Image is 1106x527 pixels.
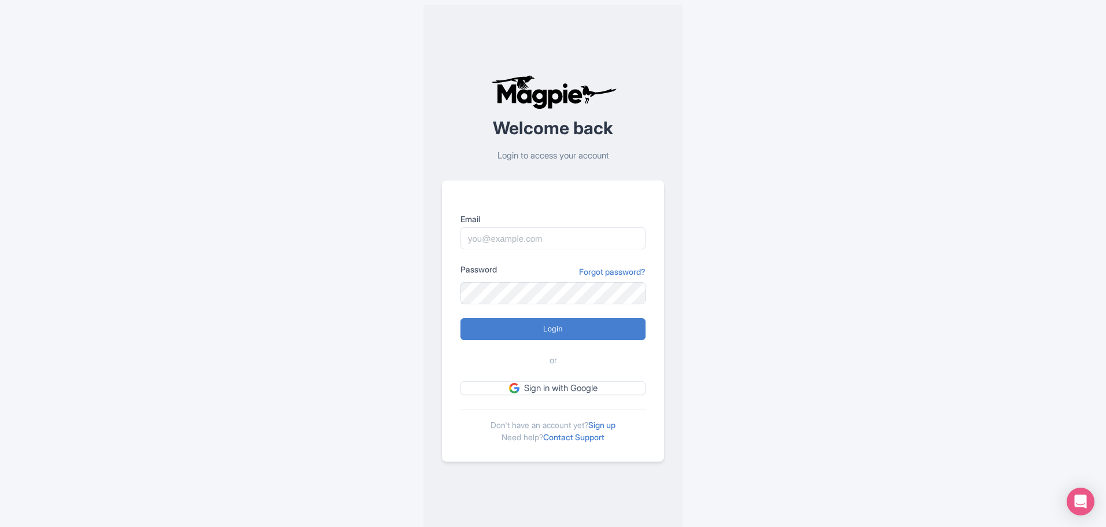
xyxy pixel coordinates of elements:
div: Don't have an account yet? Need help? [460,409,646,443]
a: Forgot password? [579,266,646,278]
h2: Welcome back [442,119,664,138]
a: Sign up [588,420,615,430]
img: logo-ab69f6fb50320c5b225c76a69d11143b.png [488,75,618,109]
img: google.svg [509,383,519,393]
label: Password [460,263,497,275]
div: Open Intercom Messenger [1067,488,1094,515]
input: Login [460,318,646,340]
span: or [550,354,557,367]
label: Email [460,213,646,225]
a: Sign in with Google [460,381,646,396]
a: Contact Support [543,432,604,442]
p: Login to access your account [442,149,664,163]
input: you@example.com [460,227,646,249]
